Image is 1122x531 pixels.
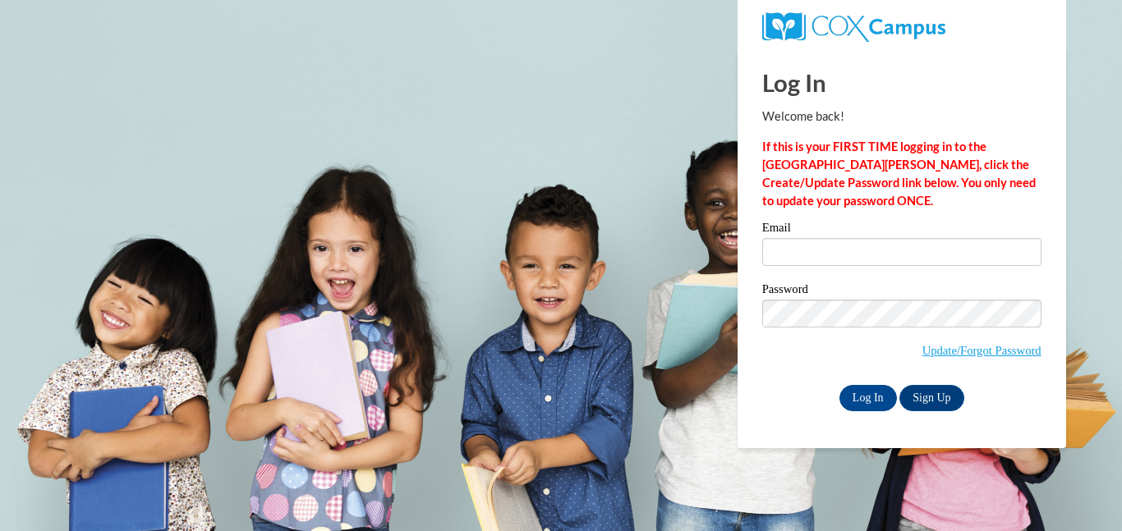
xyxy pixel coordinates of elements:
[899,385,963,411] a: Sign Up
[762,283,1042,300] label: Password
[922,344,1042,357] a: Update/Forgot Password
[762,222,1042,238] label: Email
[762,140,1036,208] strong: If this is your FIRST TIME logging in to the [GEOGRAPHIC_DATA][PERSON_NAME], click the Create/Upd...
[762,19,945,33] a: COX Campus
[762,12,945,42] img: COX Campus
[839,385,897,411] input: Log In
[762,108,1042,126] p: Welcome back!
[762,66,1042,99] h1: Log In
